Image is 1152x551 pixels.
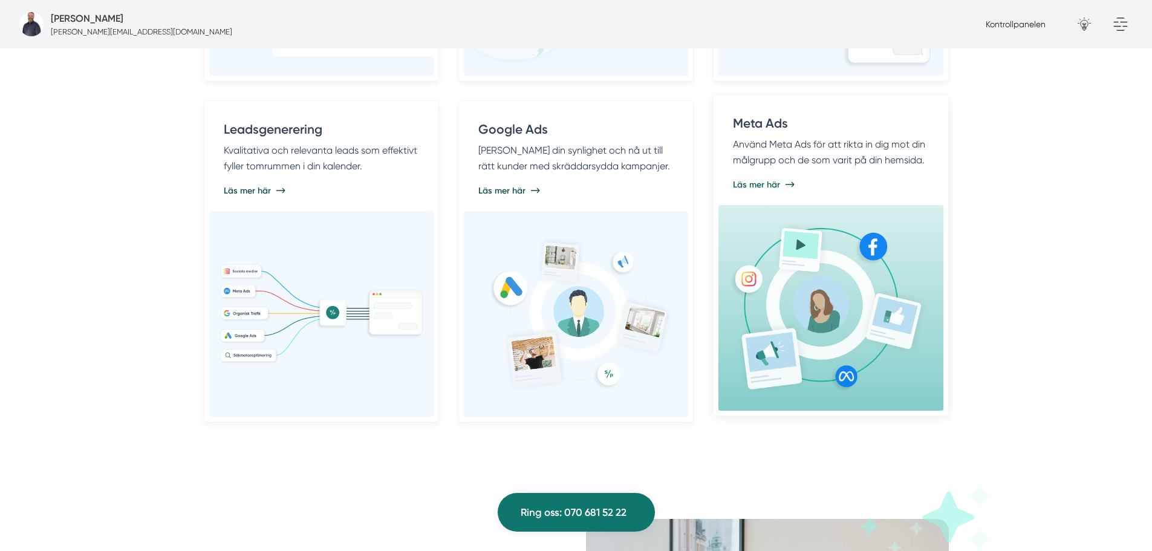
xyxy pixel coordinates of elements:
[733,114,928,137] h4: Meta Ads
[478,184,526,197] span: Läs mer här
[986,19,1046,29] a: Kontrollpanelen
[478,120,674,143] h4: Google Ads
[498,493,655,532] a: Ring oss: 070 681 52 22
[458,100,694,422] a: Google Ads [PERSON_NAME] din synlighet och nå ut till rätt kunder med skräddarsydda kampanjer. Lä...
[733,178,780,191] span: Läs mer här
[473,231,679,397] img: Google Ads för bygg- och tjänsteföretag.
[19,12,44,36] img: bild-pa-smartproduktion-foretag-webbyraer-i-borlange-dalarnas-lan.png
[728,215,933,400] img: Meta Ads för bygg- och tjänsteföretag.
[219,263,424,365] img: Leadsgenerering för bygg- och tjänsteföretag.
[51,11,123,26] h5: Försäljare
[733,137,928,168] p: Använd Meta Ads för att rikta in dig mot din målgrupp och de som varit på din hemsida.
[478,143,674,174] p: [PERSON_NAME] din synlighet och nå ut till rätt kunder med skräddarsydda kampanjer.
[204,100,439,422] a: Leadsgenerering Kvalitativa och relevanta leads som effektivt fyller tomrummen i din kalender. Lä...
[521,504,626,521] span: Ring oss: 070 681 52 22
[713,94,948,416] a: Meta Ads Använd Meta Ads för att rikta in dig mot din målgrupp och de som varit på din hemsida. L...
[51,26,232,37] p: [PERSON_NAME][EMAIL_ADDRESS][DOMAIN_NAME]
[224,143,419,174] p: Kvalitativa och relevanta leads som effektivt fyller tomrummen i din kalender.
[224,184,271,197] span: Läs mer här
[224,120,419,143] h4: Leadsgenerering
